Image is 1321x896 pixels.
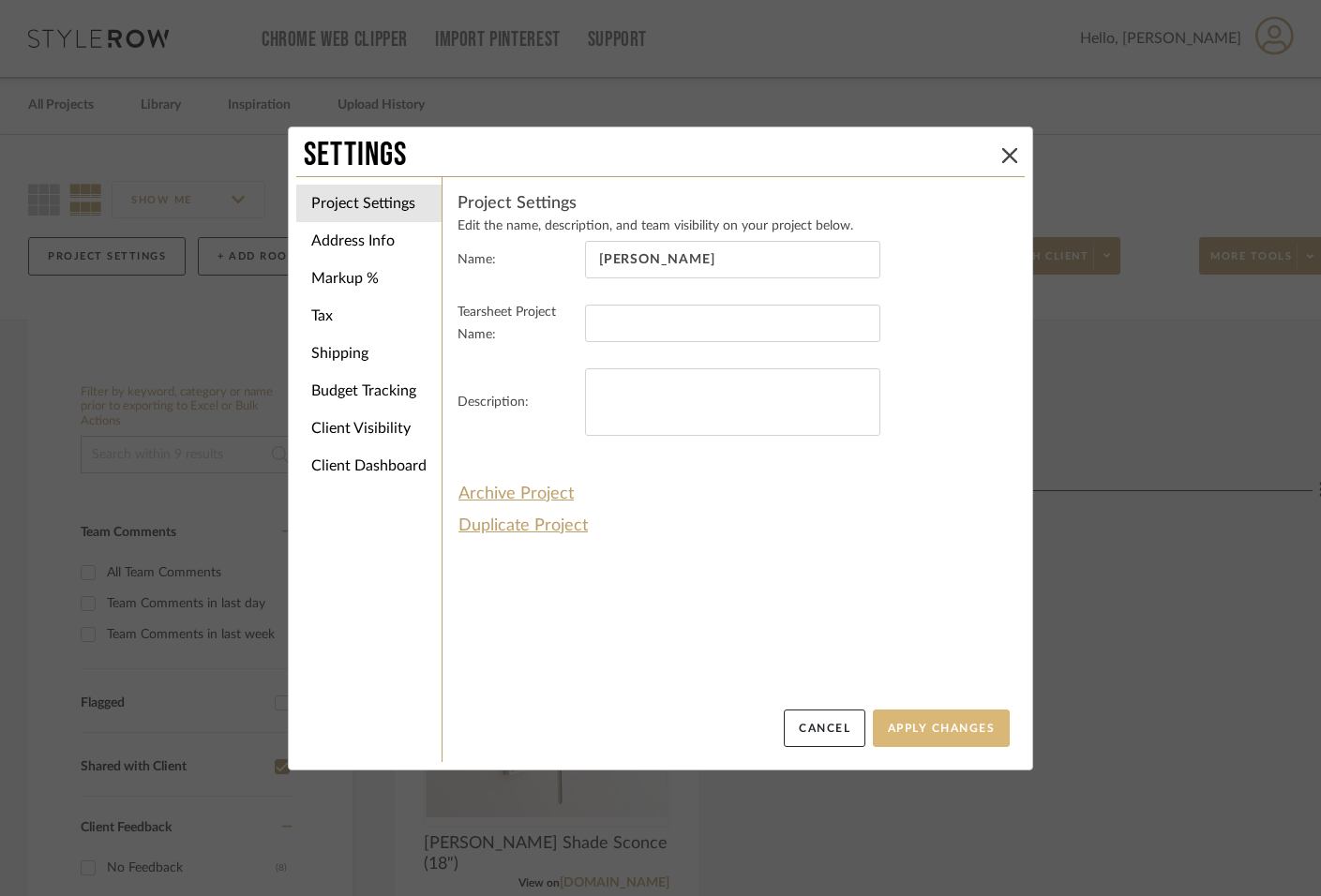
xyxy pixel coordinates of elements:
[458,192,1010,215] h4: Project Settings
[296,185,442,222] li: Project Settings
[296,222,442,260] li: Address Info
[296,410,442,447] li: Client Visibility
[458,248,578,271] label: Name:
[458,301,578,346] label: Tearsheet Project Name:
[304,135,995,176] div: Settings
[458,391,578,413] label: Description:
[458,510,589,542] button: Duplicate Project
[296,335,442,372] li: Shipping
[873,709,1010,747] button: Apply Changes
[296,372,442,410] li: Budget Tracking
[296,297,442,335] li: Tax
[296,260,442,297] li: Markup %
[296,447,442,485] li: Client Dashboard
[458,218,1010,233] p: Edit the name, description, and team visibility on your project below.
[458,478,575,510] button: Archive Project
[784,709,865,747] button: Cancel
